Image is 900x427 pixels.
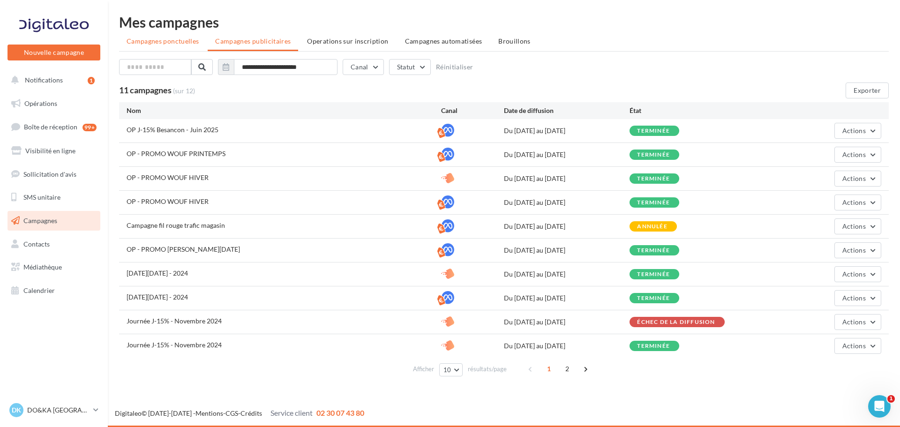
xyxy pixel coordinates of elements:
[630,106,755,115] div: État
[637,343,670,349] div: terminée
[270,408,313,417] span: Service client
[23,217,57,225] span: Campagnes
[6,165,102,184] a: Sollicitation d'avis
[23,286,55,294] span: Calendrier
[504,126,630,135] div: Du [DATE] au [DATE]
[23,170,76,178] span: Sollicitation d'avis
[7,401,100,419] a: DK DO&KA [GEOGRAPHIC_DATA]
[637,247,670,254] div: terminée
[436,63,473,71] button: Réinitialiser
[560,361,575,376] span: 2
[834,171,881,187] button: Actions
[834,266,881,282] button: Actions
[23,193,60,201] span: SMS unitaire
[504,341,630,351] div: Du [DATE] au [DATE]
[127,37,199,45] span: Campagnes ponctuelles
[127,245,240,253] span: OP - PROMO WOUF NOEL
[498,37,531,45] span: Brouillons
[842,270,866,278] span: Actions
[834,290,881,306] button: Actions
[240,409,262,417] a: Crédits
[115,409,142,417] a: Digitaleo
[343,59,384,75] button: Canal
[127,317,222,325] span: Journée J-15% - Novembre 2024
[504,246,630,255] div: Du [DATE] au [DATE]
[25,76,63,84] span: Notifications
[6,257,102,277] a: Médiathèque
[24,99,57,107] span: Opérations
[6,141,102,161] a: Visibilité en ligne
[834,218,881,234] button: Actions
[127,126,218,134] span: OP J-15% Besancon - Juin 2025
[6,211,102,231] a: Campagnes
[115,409,364,417] span: © [DATE]-[DATE] - - -
[637,128,670,134] div: terminée
[504,174,630,183] div: Du [DATE] au [DATE]
[468,365,507,374] span: résultats/page
[637,319,715,325] div: Échec de la diffusion
[12,405,21,415] span: DK
[173,87,195,95] span: (sur 12)
[127,173,209,181] span: OP - PROMO WOUF HIVER
[504,106,630,115] div: Date de diffusion
[842,294,866,302] span: Actions
[842,174,866,182] span: Actions
[307,37,388,45] span: Operations sur inscription
[195,409,223,417] a: Mentions
[127,221,225,229] span: Campagne fil rouge trafic magasin
[834,242,881,258] button: Actions
[6,117,102,137] a: Boîte de réception99+
[504,222,630,231] div: Du [DATE] au [DATE]
[439,363,463,376] button: 10
[119,15,889,29] div: Mes campagnes
[842,222,866,230] span: Actions
[23,240,50,248] span: Contacts
[127,293,188,301] span: Black Friday - 2024
[637,200,670,206] div: terminée
[834,147,881,163] button: Actions
[389,59,431,75] button: Statut
[6,234,102,254] a: Contacts
[637,224,667,230] div: annulée
[316,408,364,417] span: 02 30 07 43 80
[842,150,866,158] span: Actions
[846,82,889,98] button: Exporter
[868,395,891,418] iframe: Intercom live chat
[887,395,895,403] span: 1
[119,85,172,95] span: 11 campagnes
[842,342,866,350] span: Actions
[413,365,434,374] span: Afficher
[637,295,670,301] div: terminée
[6,281,102,300] a: Calendrier
[443,366,451,374] span: 10
[24,123,77,131] span: Boîte de réception
[504,293,630,303] div: Du [DATE] au [DATE]
[27,405,90,415] p: DO&KA [GEOGRAPHIC_DATA]
[541,361,556,376] span: 1
[504,270,630,279] div: Du [DATE] au [DATE]
[127,150,225,157] span: OP - PROMO WOUF PRINTEMPS
[7,45,100,60] button: Nouvelle campagne
[834,338,881,354] button: Actions
[82,124,97,131] div: 99+
[6,187,102,207] a: SMS unitaire
[441,106,504,115] div: Canal
[834,123,881,139] button: Actions
[504,198,630,207] div: Du [DATE] au [DATE]
[504,317,630,327] div: Du [DATE] au [DATE]
[842,198,866,206] span: Actions
[127,197,209,205] span: OP - PROMO WOUF HIVER
[842,246,866,254] span: Actions
[405,37,482,45] span: Campagnes automatisées
[127,106,441,115] div: Nom
[834,195,881,210] button: Actions
[127,341,222,349] span: Journée J-15% - Novembre 2024
[842,318,866,326] span: Actions
[842,127,866,135] span: Actions
[225,409,238,417] a: CGS
[637,176,670,182] div: terminée
[127,269,188,277] span: Black Friday - 2024
[504,150,630,159] div: Du [DATE] au [DATE]
[25,147,75,155] span: Visibilité en ligne
[6,94,102,113] a: Opérations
